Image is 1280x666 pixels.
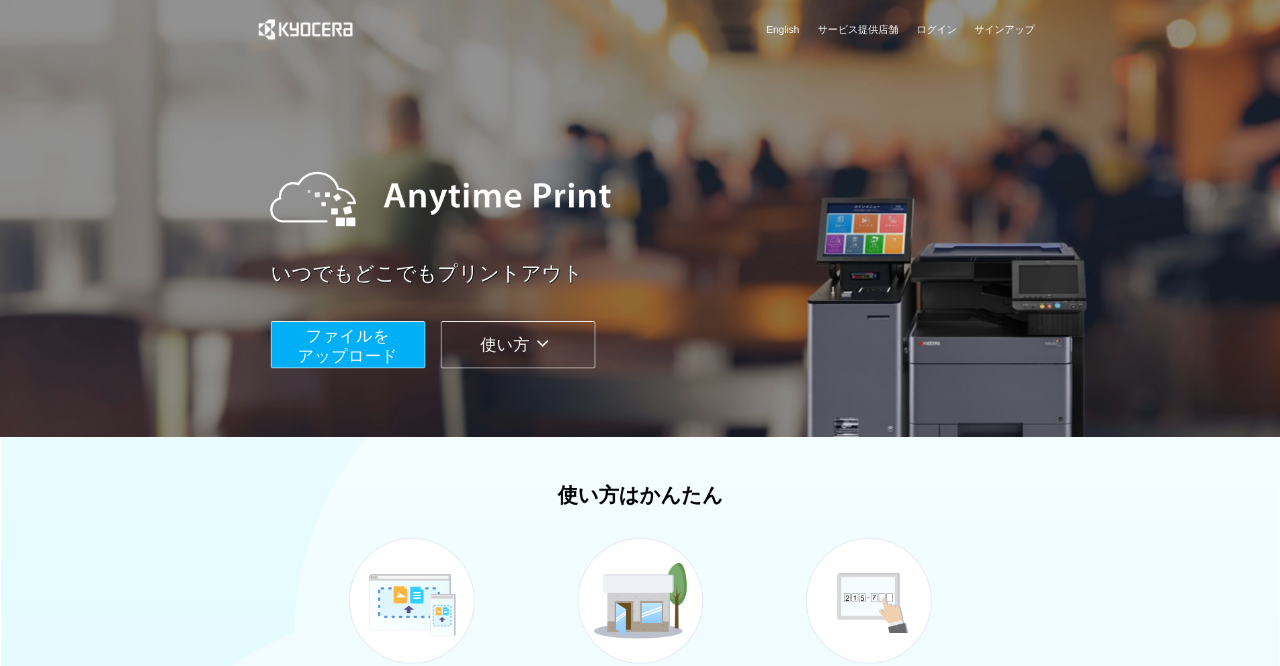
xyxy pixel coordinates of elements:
[767,22,800,36] a: English
[818,22,898,36] a: サービス提供店舗
[441,321,595,368] button: 使い方
[298,327,398,365] span: ファイルを ​​アップロード
[271,259,1043,288] a: いつでもどこでもプリントアウト
[974,22,1035,36] a: サインアップ
[916,22,957,36] a: ログイン
[271,321,425,368] button: ファイルを​​アップロード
